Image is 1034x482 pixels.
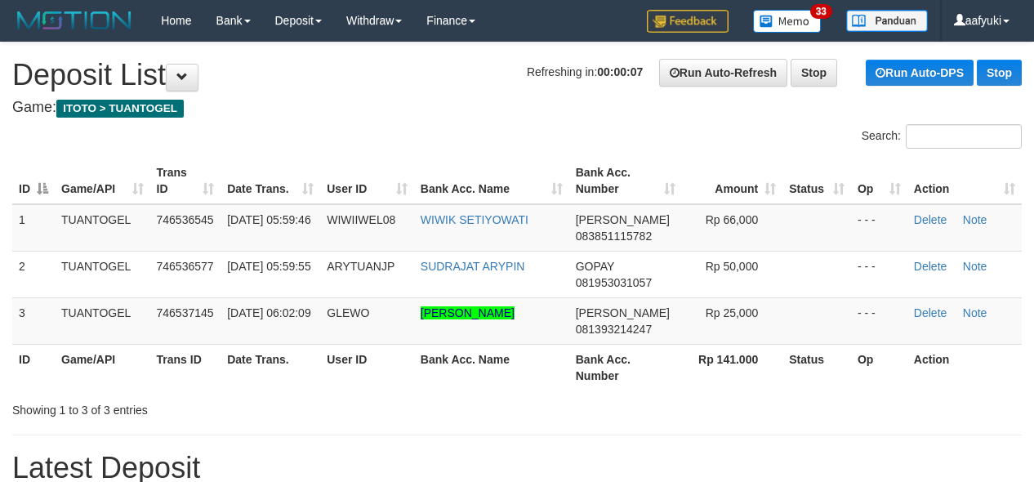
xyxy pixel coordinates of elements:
[907,344,1022,391] th: Action
[327,260,394,273] span: ARYTUANJP
[55,251,150,297] td: TUANTOGEL
[791,59,837,87] a: Stop
[55,204,150,252] td: TUANTOGEL
[12,297,55,344] td: 3
[914,260,947,273] a: Delete
[157,306,214,319] span: 746537145
[569,344,682,391] th: Bank Acc. Number
[907,158,1022,204] th: Action: activate to sort column ascending
[157,260,214,273] span: 746536577
[12,344,55,391] th: ID
[12,8,136,33] img: MOTION_logo.png
[414,344,569,391] th: Bank Acc. Name
[227,260,310,273] span: [DATE] 05:59:55
[914,213,947,226] a: Delete
[576,213,670,226] span: [PERSON_NAME]
[914,306,947,319] a: Delete
[659,59,787,87] a: Run Auto-Refresh
[977,60,1022,86] a: Stop
[706,306,759,319] span: Rp 25,000
[12,204,55,252] td: 1
[414,158,569,204] th: Bank Acc. Name: activate to sort column ascending
[866,60,974,86] a: Run Auto-DPS
[527,65,643,78] span: Refreshing in:
[227,306,310,319] span: [DATE] 06:02:09
[227,213,310,226] span: [DATE] 05:59:46
[782,158,851,204] th: Status: activate to sort column ascending
[55,297,150,344] td: TUANTOGEL
[56,100,184,118] span: ITOTO > TUANTOGEL
[682,344,783,391] th: Rp 141.000
[12,251,55,297] td: 2
[320,344,414,391] th: User ID
[963,260,987,273] a: Note
[55,158,150,204] th: Game/API: activate to sort column ascending
[157,213,214,226] span: 746536545
[421,213,528,226] a: WIWIK SETIYOWATI
[327,306,369,319] span: GLEWO
[963,213,987,226] a: Note
[810,4,832,19] span: 33
[12,395,419,418] div: Showing 1 to 3 of 3 entries
[753,10,822,33] img: Button%20Memo.svg
[327,213,395,226] span: WIWIIWEL08
[862,124,1022,149] label: Search:
[12,158,55,204] th: ID: activate to sort column descending
[597,65,643,78] strong: 00:00:07
[576,306,670,319] span: [PERSON_NAME]
[150,158,221,204] th: Trans ID: activate to sort column ascending
[421,260,525,273] a: SUDRAJAT ARYPIN
[569,158,682,204] th: Bank Acc. Number: activate to sort column ascending
[851,204,907,252] td: - - -
[782,344,851,391] th: Status
[906,124,1022,149] input: Search:
[963,306,987,319] a: Note
[576,230,652,243] span: Copy 083851115782 to clipboard
[851,297,907,344] td: - - -
[221,344,320,391] th: Date Trans.
[576,276,652,289] span: Copy 081953031057 to clipboard
[150,344,221,391] th: Trans ID
[851,251,907,297] td: - - -
[421,306,515,319] a: [PERSON_NAME]
[851,344,907,391] th: Op
[706,213,759,226] span: Rp 66,000
[576,260,614,273] span: GOPAY
[221,158,320,204] th: Date Trans.: activate to sort column ascending
[576,323,652,336] span: Copy 081393214247 to clipboard
[55,344,150,391] th: Game/API
[320,158,414,204] th: User ID: activate to sort column ascending
[846,10,928,32] img: panduan.png
[706,260,759,273] span: Rp 50,000
[12,59,1022,91] h1: Deposit List
[851,158,907,204] th: Op: activate to sort column ascending
[647,10,729,33] img: Feedback.jpg
[682,158,783,204] th: Amount: activate to sort column ascending
[12,100,1022,116] h4: Game:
